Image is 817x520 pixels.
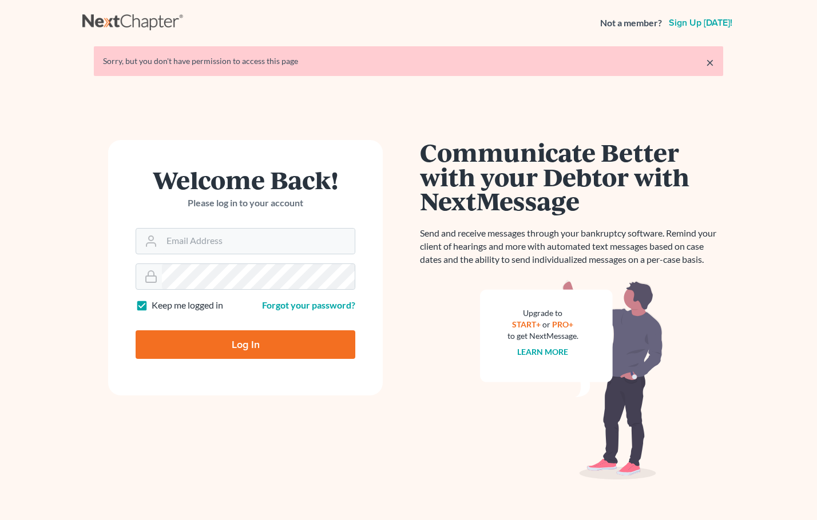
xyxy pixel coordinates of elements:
strong: Not a member? [600,17,662,30]
a: Learn more [518,347,569,357]
div: Upgrade to [507,307,578,319]
input: Email Address [162,229,355,254]
label: Keep me logged in [152,299,223,312]
a: Forgot your password? [262,299,355,310]
img: nextmessage_bg-59042aed3d76b12b5cd301f8e5b87938c9018125f34e5fa2b7a6b67550977c72.svg [480,280,663,480]
p: Please log in to your account [136,197,355,210]
a: × [706,55,714,69]
span: or [543,319,551,329]
div: Sorry, but you don't have permission to access this page [103,55,714,67]
input: Log In [136,330,355,359]
a: START+ [513,319,541,329]
p: Send and receive messages through your bankruptcy software. Remind your client of hearings and mo... [420,227,723,266]
a: PRO+ [553,319,574,329]
div: to get NextMessage. [507,330,578,342]
h1: Welcome Back! [136,167,355,192]
a: Sign up [DATE]! [667,18,735,27]
h1: Communicate Better with your Debtor with NextMessage [420,140,723,213]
